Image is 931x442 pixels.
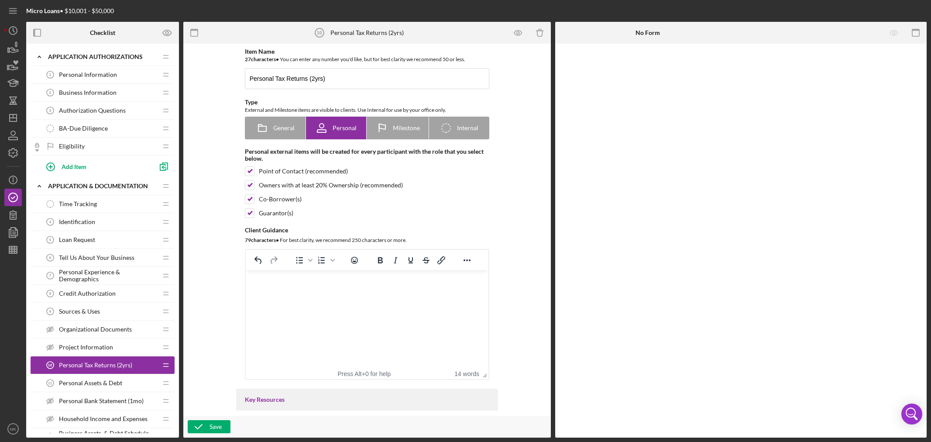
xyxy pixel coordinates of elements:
div: • $10,001 - $50,000 [26,7,114,14]
span: Tell Us About Your Business [59,254,134,261]
tspan: 7 [49,273,52,278]
div: Key Resources [245,396,489,403]
div: Bullet list [292,254,314,266]
div: Co-Borrower(s) [259,196,302,203]
button: Bold [373,254,388,266]
tspan: 6 [49,256,52,260]
b: No Form [636,29,660,36]
button: Redo [266,254,281,266]
span: Personal Bank Statement (1mo) [59,397,144,404]
span: Eligibility [59,143,85,150]
div: Owners with at least 20% Ownership (recommended) [259,182,403,189]
div: You can enter any number you'd like, but for best clarity we recommend 50 or less. [245,55,489,64]
button: Underline [403,254,418,266]
button: Emojis [347,254,362,266]
span: Credit Authorization [59,290,116,297]
span: Personal Experience & Demographics [59,269,157,283]
span: Personal Tax Returns (2yrs) [59,362,132,369]
span: BA-Due Diligence [59,125,108,132]
span: Identification [59,218,95,225]
tspan: 8 [49,291,52,296]
text: MK [10,427,17,432]
tspan: 10 [316,30,322,35]
button: Strikethrough [419,254,433,266]
span: Personal [333,124,357,131]
span: General [273,124,295,131]
button: Save [188,420,230,433]
div: Open Intercom Messenger [901,404,922,425]
div: For best clarity, we recommend 250 characters or more. [245,236,489,245]
span: Project Information [59,344,113,351]
span: Authorization Questions [59,107,126,114]
button: 14 words [454,370,479,377]
div: Point of Contact (recommended) [259,168,348,175]
tspan: 4 [49,220,52,224]
span: Personal Information [59,71,117,78]
div: Application & Documentation [48,183,157,190]
span: Organizational Documents [59,326,132,333]
div: Client Guidance [245,227,489,234]
div: Item Name [245,48,489,55]
tspan: 5 [49,238,52,242]
iframe: Rich Text Area [246,270,488,368]
div: Guarantor(s) [259,210,293,217]
button: MK [4,420,22,438]
span: Time Tracking [59,200,97,207]
span: Internal [457,124,478,131]
button: Undo [251,254,266,266]
div: Numbered list [314,254,336,266]
div: Add Item [62,158,86,175]
div: Press the Up and Down arrow keys to resize the editor. [479,368,488,379]
div: Personal external items will be created for every participant with the role that you select below. [245,148,489,162]
div: Type [245,99,489,106]
b: 27 character s • [245,56,279,62]
div: Press Alt+0 for help [326,370,403,377]
tspan: 10 [48,363,52,367]
div: Personal Tax Returns (2yrs) [330,29,404,36]
button: Add Item [39,158,153,175]
div: Application Authorizations [48,53,157,60]
b: Micro Loans [26,7,60,14]
div: Save [210,420,222,433]
span: Household Income and Expenses [59,415,148,422]
button: Italic [388,254,403,266]
b: 79 character s • [245,237,279,243]
span: Loan Request [59,236,95,243]
span: Business Information [59,89,117,96]
div: External and Milestone items are visible to clients. Use Internal for use by your office only. [245,106,489,114]
tspan: 2 [49,90,52,95]
tspan: 3 [49,108,52,113]
b: Checklist [90,29,115,36]
tspan: 1 [49,73,52,77]
span: Personal Assets & Debt [59,380,122,387]
button: Reveal or hide additional toolbar items [460,254,474,266]
span: Sources & Uses [59,308,100,315]
tspan: 11 [48,381,52,385]
tspan: 9 [49,309,52,314]
span: Milestone [393,124,420,131]
button: Insert/edit link [434,254,449,266]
